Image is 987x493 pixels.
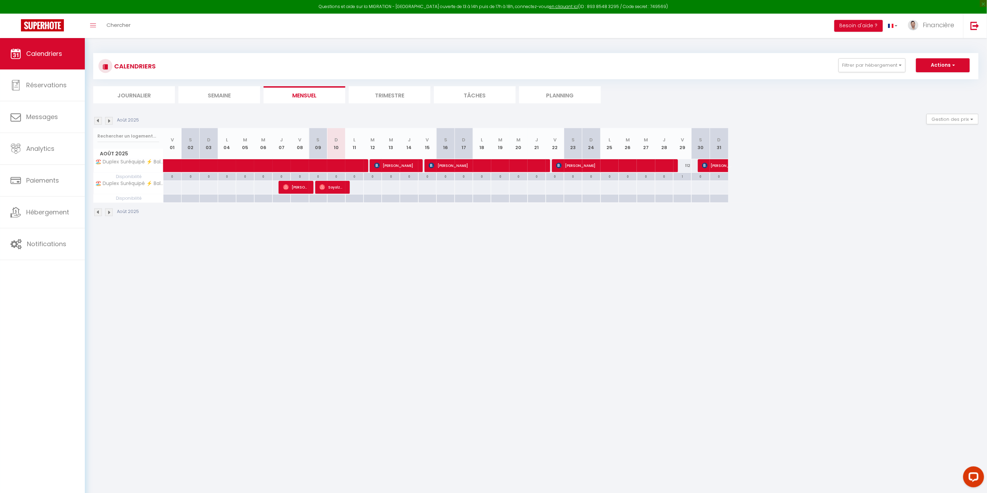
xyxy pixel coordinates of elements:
li: Tâches [434,86,516,103]
div: 0 [419,173,436,179]
div: 0 [710,173,728,179]
abbr: D [590,137,593,143]
th: 24 [582,128,601,159]
th: 06 [254,128,272,159]
span: Chercher [106,21,131,29]
span: [PERSON_NAME] [429,159,544,172]
span: Hébergement [26,208,69,216]
abbr: M [262,137,266,143]
abbr: L [609,137,611,143]
th: 16 [436,128,455,159]
div: 0 [655,173,673,179]
th: 07 [273,128,291,159]
th: 17 [455,128,473,159]
abbr: M [626,137,630,143]
abbr: M [644,137,648,143]
span: [PERSON_NAME] [283,181,307,194]
th: 19 [491,128,509,159]
div: 0 [582,173,600,179]
div: 0 [382,173,400,179]
span: Soyolzul Gundegmaa [319,181,344,194]
p: Août 2025 [117,208,139,215]
div: 0 [236,173,254,179]
div: 0 [619,173,637,179]
div: 0 [455,173,473,179]
th: 12 [364,128,382,159]
span: [PERSON_NAME] [374,159,417,172]
th: 20 [509,128,528,159]
th: 13 [382,128,400,159]
button: Actions [916,58,970,72]
th: 28 [655,128,673,159]
div: 0 [692,173,709,179]
span: Disponibilité [94,194,163,202]
div: 0 [473,173,491,179]
th: 11 [345,128,363,159]
abbr: L [481,137,483,143]
th: 23 [564,128,582,159]
span: Notifications [27,240,66,248]
div: 112 [673,159,692,172]
div: 0 [528,173,546,179]
input: Rechercher un logement... [97,130,159,142]
div: 0 [291,173,309,179]
abbr: M [498,137,502,143]
div: 0 [218,173,236,179]
abbr: J [280,137,283,143]
abbr: M [516,137,521,143]
abbr: M [371,137,375,143]
img: logout [971,21,979,30]
a: ... Financière [903,14,963,38]
abbr: S [699,137,702,143]
span: Disponibilité [94,173,163,181]
span: Calendriers [26,49,62,58]
li: Mensuel [264,86,345,103]
th: 05 [236,128,254,159]
span: Août 2025 [94,149,163,159]
span: Financière [923,21,955,29]
abbr: M [243,137,247,143]
li: Trimestre [349,86,430,103]
div: 0 [273,173,290,179]
img: Super Booking [21,19,64,31]
span: [PERSON_NAME] [556,159,671,172]
th: 26 [619,128,637,159]
div: 0 [437,173,455,179]
abbr: V [171,137,174,143]
abbr: L [226,137,228,143]
span: Réservations [26,81,67,89]
div: 0 [564,173,582,179]
span: 🏖️ Duplex Suréquipé ⚡ Balcon Vue Port 🌅 Accès Direct Grande Plage (100m) 👣 4 Couchages 🛏️ TV 4K 📺 [95,159,164,164]
button: Besoin d'aide ? [834,20,883,32]
span: Analytics [26,144,54,153]
th: 10 [327,128,345,159]
img: ... [908,20,919,30]
th: 04 [218,128,236,159]
abbr: L [353,137,355,143]
span: Paiements [26,176,59,185]
abbr: D [462,137,466,143]
th: 21 [528,128,546,159]
th: 02 [182,128,200,159]
li: Journalier [93,86,175,103]
span: 🏖️ Duplex Suréquipé ⚡ Balcon Vue Port 🌅 Accès Direct Grande Plage (100m) 👣 4 Couchages 🛏️ TV 4K 📺 [95,181,164,186]
button: Gestion des prix [927,114,979,124]
span: Messages [26,112,58,121]
div: 0 [546,173,564,179]
abbr: D [207,137,211,143]
div: 0 [400,173,418,179]
div: 0 [309,173,327,179]
th: 03 [200,128,218,159]
th: 01 [163,128,182,159]
abbr: S [317,137,320,143]
a: Chercher [101,14,136,38]
div: 0 [182,173,199,179]
th: 08 [291,128,309,159]
th: 22 [546,128,564,159]
th: 30 [692,128,710,159]
iframe: LiveChat chat widget [958,464,987,493]
th: 25 [601,128,619,159]
div: 0 [346,173,363,179]
span: [PERSON_NAME] [702,159,734,172]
